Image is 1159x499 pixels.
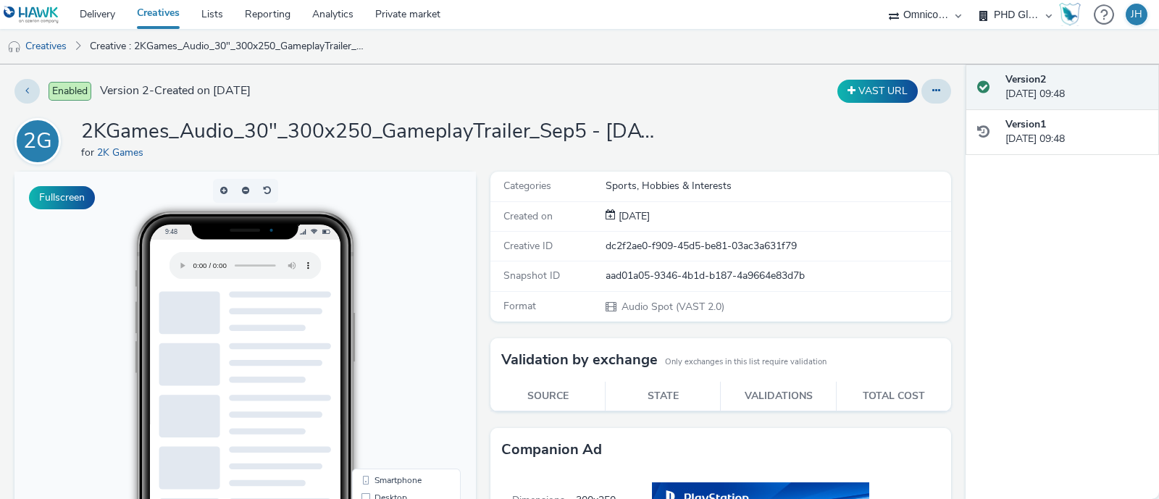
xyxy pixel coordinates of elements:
[29,186,95,209] button: Fullscreen
[501,349,658,371] h3: Validation by exchange
[834,80,921,103] div: Duplicate the creative as a VAST URL
[606,269,950,283] div: aad01a05-9346-4b1d-b187-4a9664e83d7b
[665,356,827,368] small: Only exchanges in this list require validation
[616,209,650,224] div: Creation 03 September 2025, 09:48
[1005,72,1147,102] div: [DATE] 09:48
[14,134,67,148] a: 2G
[83,29,372,64] a: Creative : 2KGames_Audio_30"_300x250_GameplayTrailer_Sep5 - [DATE]
[7,40,22,54] img: audio
[360,322,393,330] span: Desktop
[49,82,91,101] span: Enabled
[606,382,721,411] th: State
[1131,4,1142,25] div: JH
[100,83,251,99] span: Version 2 - Created on [DATE]
[340,317,443,335] li: Desktop
[4,6,59,24] img: undefined Logo
[836,382,951,411] th: Total cost
[360,339,395,348] span: QR Code
[606,239,950,253] div: dc2f2ae0-f909-45d5-be81-03ac3a631f79
[23,121,52,162] div: 2G
[503,179,551,193] span: Categories
[1005,72,1046,86] strong: Version 2
[340,335,443,352] li: QR Code
[1005,117,1046,131] strong: Version 1
[490,382,606,411] th: Source
[97,146,149,159] a: 2K Games
[1059,3,1087,26] a: Hawk Academy
[837,80,918,103] button: VAST URL
[503,299,536,313] span: Format
[1059,3,1081,26] img: Hawk Academy
[503,209,553,223] span: Created on
[620,300,724,314] span: Audio Spot (VAST 2.0)
[501,439,602,461] h3: Companion Ad
[151,56,163,64] span: 9:48
[606,179,950,193] div: Sports, Hobbies & Interests
[360,304,407,313] span: Smartphone
[503,269,560,282] span: Snapshot ID
[616,209,650,223] span: [DATE]
[503,239,553,253] span: Creative ID
[340,300,443,317] li: Smartphone
[1005,117,1147,147] div: [DATE] 09:48
[81,146,97,159] span: for
[81,118,661,146] h1: 2KGames_Audio_30"_300x250_GameplayTrailer_Sep5 - [DATE]
[721,382,836,411] th: Validations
